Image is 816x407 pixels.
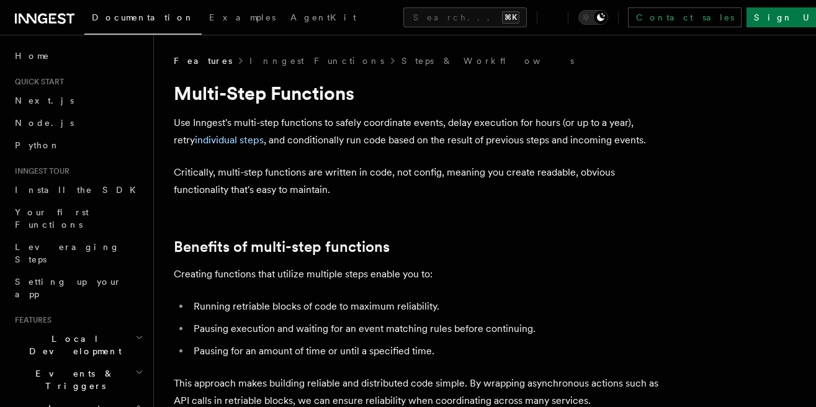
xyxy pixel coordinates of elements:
[10,179,146,201] a: Install the SDK
[15,185,143,195] span: Install the SDK
[174,55,232,67] span: Features
[15,118,74,128] span: Node.js
[15,242,120,264] span: Leveraging Steps
[10,134,146,156] a: Python
[174,266,670,283] p: Creating functions that utilize multiple steps enable you to:
[195,134,264,146] a: individual steps
[10,333,135,357] span: Local Development
[190,320,670,338] li: Pausing execution and waiting for an event matching rules before continuing.
[10,201,146,236] a: Your first Functions
[401,55,574,67] a: Steps & Workflows
[628,7,742,27] a: Contact sales
[10,271,146,305] a: Setting up your app
[10,367,135,392] span: Events & Triggers
[249,55,384,67] a: Inngest Functions
[290,12,356,22] span: AgentKit
[10,236,146,271] a: Leveraging Steps
[10,315,52,325] span: Features
[10,362,146,397] button: Events & Triggers
[10,112,146,134] a: Node.js
[15,50,50,62] span: Home
[15,207,89,230] span: Your first Functions
[174,238,390,256] a: Benefits of multi-step functions
[202,4,283,34] a: Examples
[209,12,276,22] span: Examples
[15,96,74,105] span: Next.js
[84,4,202,35] a: Documentation
[403,7,527,27] button: Search...⌘K
[10,166,69,176] span: Inngest tour
[174,114,670,149] p: Use Inngest's multi-step functions to safely coordinate events, delay execution for hours (or up ...
[174,164,670,199] p: Critically, multi-step functions are written in code, not config, meaning you create readable, ob...
[10,45,146,67] a: Home
[15,277,122,299] span: Setting up your app
[10,77,64,87] span: Quick start
[190,342,670,360] li: Pausing for an amount of time or until a specified time.
[174,82,670,104] h1: Multi-Step Functions
[502,11,519,24] kbd: ⌘K
[283,4,364,34] a: AgentKit
[10,328,146,362] button: Local Development
[15,140,60,150] span: Python
[578,10,608,25] button: Toggle dark mode
[10,89,146,112] a: Next.js
[92,12,194,22] span: Documentation
[190,298,670,315] li: Running retriable blocks of code to maximum reliability.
